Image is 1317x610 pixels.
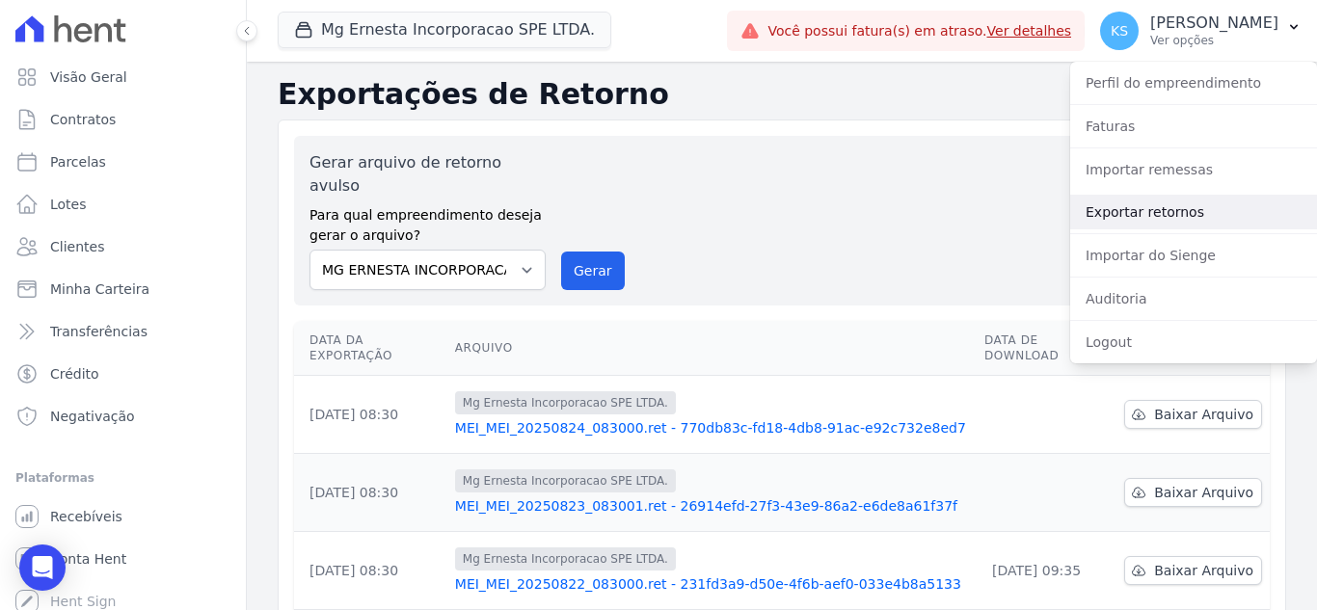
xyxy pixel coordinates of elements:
[447,321,977,376] th: Arquivo
[1070,325,1317,359] a: Logout
[767,21,1071,41] span: Você possui fatura(s) em atraso.
[50,549,126,569] span: Conta Hent
[8,143,238,181] a: Parcelas
[278,77,1286,112] h2: Exportações de Retorno
[309,198,546,246] label: Para qual empreendimento deseja gerar o arquivo?
[50,152,106,172] span: Parcelas
[8,497,238,536] a: Recebíveis
[1070,281,1317,316] a: Auditoria
[50,407,135,426] span: Negativação
[50,507,122,526] span: Recebíveis
[1154,561,1253,580] span: Baixar Arquivo
[977,321,1116,376] th: Data de Download
[50,67,127,87] span: Visão Geral
[50,237,104,256] span: Clientes
[455,418,969,438] a: MEI_MEI_20250824_083000.ret - 770db83c-fd18-4db8-91ac-e92c732e8ed7
[294,321,447,376] th: Data da Exportação
[1070,238,1317,273] a: Importar do Sienge
[1124,400,1262,429] a: Baixar Arquivo
[987,23,1072,39] a: Ver detalhes
[1070,152,1317,187] a: Importar remessas
[455,547,676,570] span: Mg Ernesta Incorporacao SPE LTDA.
[294,454,447,532] td: [DATE] 08:30
[8,540,238,578] a: Conta Hent
[1111,24,1128,38] span: KS
[977,532,1116,610] td: [DATE] 09:35
[1070,66,1317,100] a: Perfil do empreendimento
[1154,483,1253,502] span: Baixar Arquivo
[455,391,676,414] span: Mg Ernesta Incorporacao SPE LTDA.
[50,322,148,341] span: Transferências
[455,574,969,594] a: MEI_MEI_20250822_083000.ret - 231fd3a9-d50e-4f6b-aef0-033e4b8a5133
[1085,4,1317,58] button: KS [PERSON_NAME] Ver opções
[278,12,611,48] button: Mg Ernesta Incorporacao SPE LTDA.
[455,496,969,516] a: MEI_MEI_20250823_083001.ret - 26914efd-27f3-43e9-86a2-e6de8a61f37f
[294,376,447,454] td: [DATE] 08:30
[1124,478,1262,507] a: Baixar Arquivo
[8,100,238,139] a: Contratos
[8,312,238,351] a: Transferências
[50,279,149,299] span: Minha Carteira
[1154,405,1253,424] span: Baixar Arquivo
[294,532,447,610] td: [DATE] 08:30
[8,58,238,96] a: Visão Geral
[455,469,676,492] span: Mg Ernesta Incorporacao SPE LTDA.
[50,110,116,129] span: Contratos
[561,252,625,290] button: Gerar
[1070,195,1317,229] a: Exportar retornos
[1124,556,1262,585] a: Baixar Arquivo
[309,151,546,198] label: Gerar arquivo de retorno avulso
[50,364,99,384] span: Crédito
[8,397,238,436] a: Negativação
[8,185,238,224] a: Lotes
[1150,33,1278,48] p: Ver opções
[8,355,238,393] a: Crédito
[19,544,66,591] div: Open Intercom Messenger
[1070,109,1317,144] a: Faturas
[50,195,87,214] span: Lotes
[1150,13,1278,33] p: [PERSON_NAME]
[8,227,238,266] a: Clientes
[15,466,230,490] div: Plataformas
[8,270,238,308] a: Minha Carteira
